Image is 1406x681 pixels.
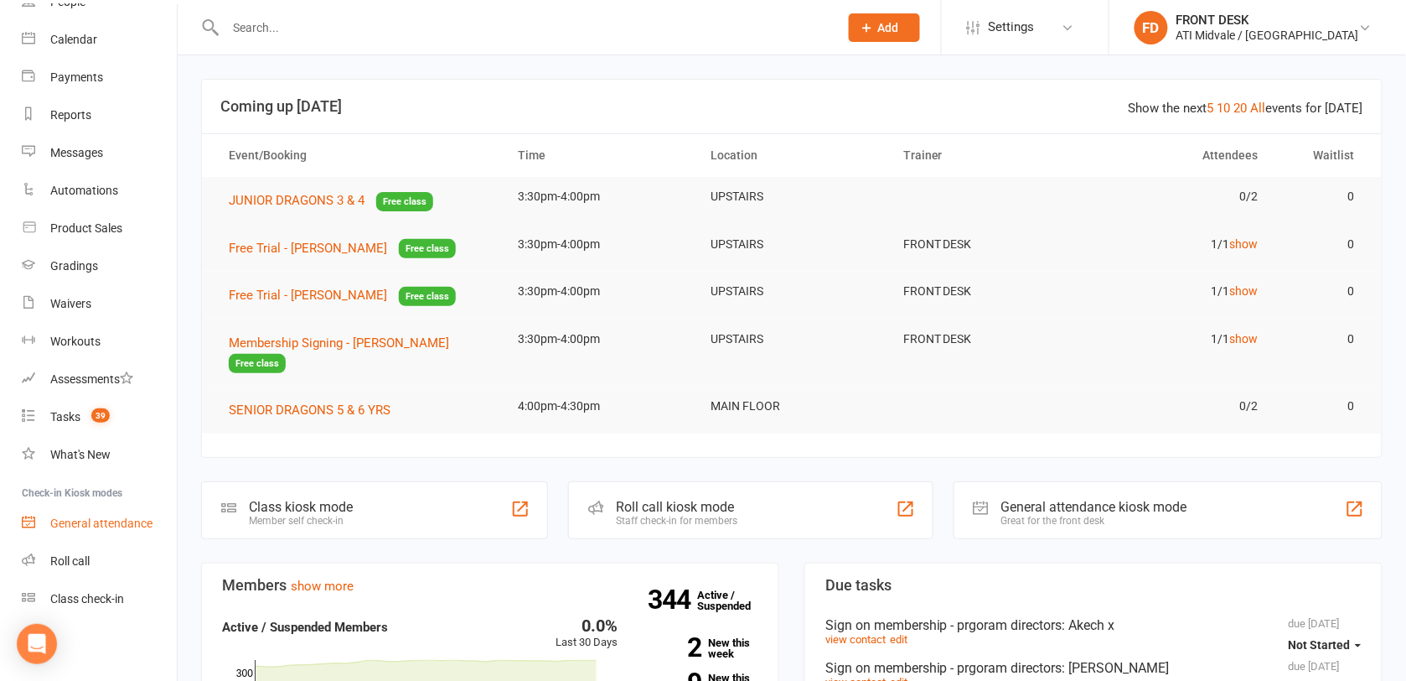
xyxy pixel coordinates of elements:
div: Sign on membership - prgoram directors [825,660,1362,676]
div: Calendar [50,33,97,46]
span: Not Started [1289,638,1351,652]
span: Free class [399,287,456,306]
div: General attendance [50,517,152,530]
a: Product Sales [22,210,177,247]
div: Great for the front desk [1001,515,1187,527]
a: All [1251,101,1266,116]
h3: Due tasks [825,577,1362,594]
span: : Akech x [1062,617,1115,633]
td: UPSTAIRS [695,225,888,264]
td: FRONT DESK [888,320,1081,359]
th: Location [695,134,888,177]
div: Product Sales [50,221,122,235]
a: Messages [22,134,177,172]
button: Free Trial - [PERSON_NAME]Free class [229,285,456,306]
div: Last 30 Days [556,617,618,652]
div: ATI Midvale / [GEOGRAPHIC_DATA] [1176,28,1359,43]
div: Roll call [50,554,90,568]
a: show [1230,237,1259,251]
th: Waitlist [1274,134,1370,177]
button: Membership Signing - [PERSON_NAME]Free class [229,333,488,374]
span: : [PERSON_NAME] [1062,660,1170,676]
a: show [1230,284,1259,298]
button: Add [849,13,920,42]
th: Event/Booking [214,134,503,177]
a: Calendar [22,21,177,59]
strong: Active / Suspended Members [222,620,388,635]
div: Member self check-in [249,515,353,527]
div: Workouts [50,335,101,348]
div: Class check-in [50,592,124,606]
div: Gradings [50,259,98,273]
span: SENIOR DRAGONS 5 & 6 YRS [229,403,390,418]
td: 3:30pm-4:00pm [503,272,695,311]
td: UPSTAIRS [695,177,888,216]
td: 0/2 [1081,387,1274,426]
span: Settings [989,8,1035,46]
span: Free Trial - [PERSON_NAME] [229,288,387,303]
div: General attendance kiosk mode [1001,499,1187,515]
div: Automations [50,184,118,197]
div: FD [1135,11,1168,44]
div: Waivers [50,297,91,310]
td: 0 [1274,225,1370,264]
button: JUNIOR DRAGONS 3 & 4Free class [229,190,433,211]
div: Staff check-in for members [616,515,737,527]
td: 0/2 [1081,177,1274,216]
span: Free class [399,239,456,258]
button: Not Started [1289,630,1362,660]
th: Attendees [1081,134,1274,177]
a: 344Active / Suspended [697,577,771,624]
a: General attendance kiosk mode [22,505,177,543]
th: Time [503,134,695,177]
a: What's New [22,436,177,474]
a: Waivers [22,285,177,323]
span: Free class [229,354,286,373]
td: FRONT DESK [888,225,1081,264]
td: 3:30pm-4:00pm [503,225,695,264]
td: FRONT DESK [888,272,1081,311]
a: Assessments [22,361,177,398]
td: UPSTAIRS [695,272,888,311]
td: 3:30pm-4:00pm [503,177,695,216]
div: Class kiosk mode [249,499,353,515]
td: MAIN FLOOR [695,387,888,426]
td: 1/1 [1081,272,1274,311]
div: What's New [50,448,111,461]
div: Show the next events for [DATE] [1129,98,1363,118]
td: 0 [1274,177,1370,216]
a: show [1230,332,1259,346]
td: 0 [1274,387,1370,426]
td: 1/1 [1081,320,1274,359]
span: Add [878,21,899,34]
a: Roll call [22,543,177,580]
span: Free Trial - [PERSON_NAME] [229,241,387,256]
td: 4:00pm-4:30pm [503,387,695,426]
a: Payments [22,59,177,96]
a: 5 [1207,101,1214,116]
strong: 2 [644,635,702,660]
a: 2New this week [644,637,759,659]
div: Payments [50,70,103,84]
a: 10 [1217,101,1231,116]
a: Workouts [22,323,177,361]
span: 39 [91,408,110,423]
h3: Members [222,577,758,594]
button: SENIOR DRAGONS 5 & 6 YRS [229,400,402,420]
td: 1/1 [1081,225,1274,264]
a: Automations [22,172,177,210]
a: Class kiosk mode [22,580,177,618]
a: Reports [22,96,177,134]
a: 20 [1234,101,1248,116]
a: edit [890,633,907,646]
span: JUNIOR DRAGONS 3 & 4 [229,193,364,208]
div: Tasks [50,410,80,424]
div: Assessments [50,372,133,386]
a: Gradings [22,247,177,285]
span: Free class [376,192,433,211]
input: Search... [220,16,827,39]
h3: Coming up [DATE] [220,98,1363,115]
td: 3:30pm-4:00pm [503,320,695,359]
div: Sign on membership - prgoram directors [825,617,1362,633]
td: 0 [1274,320,1370,359]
